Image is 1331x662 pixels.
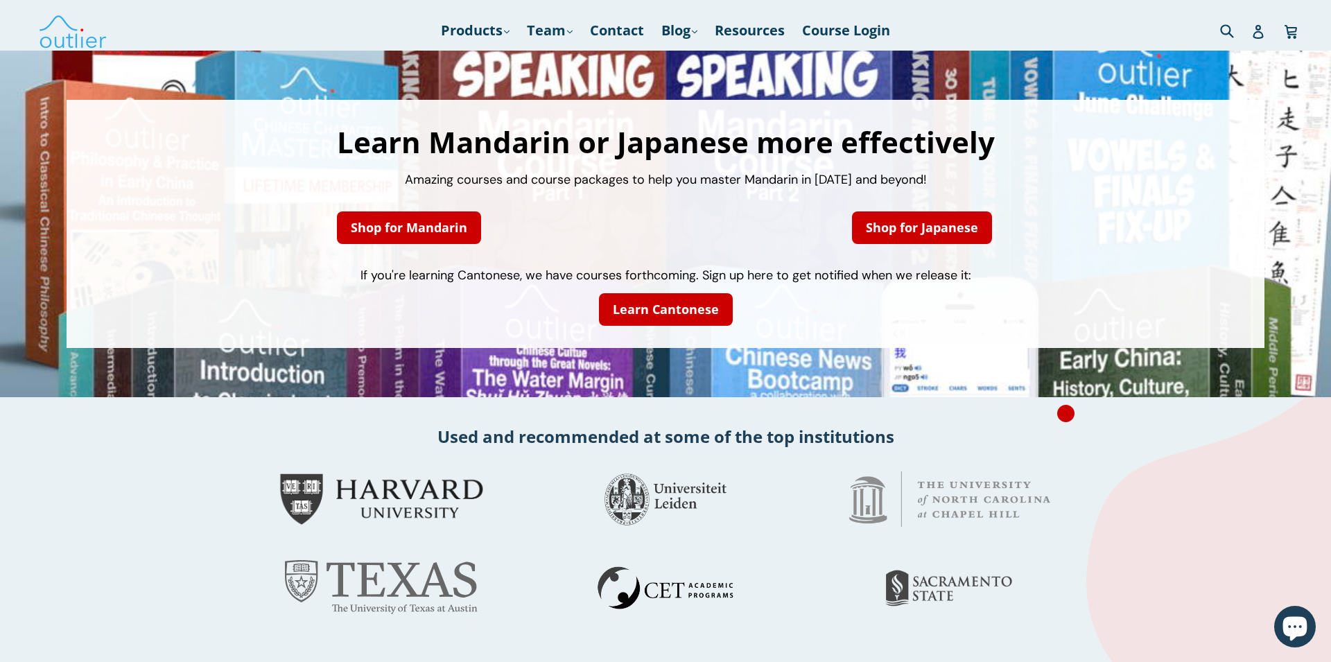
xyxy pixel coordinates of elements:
[654,18,704,43] a: Blog
[852,211,992,244] a: Shop for Japanese
[1217,16,1255,44] input: Search
[38,10,107,51] img: Outlier Linguistics
[583,18,651,43] a: Contact
[80,128,1251,157] h1: Learn Mandarin or Japanese more effectively
[795,18,897,43] a: Course Login
[360,267,971,284] span: If you're learning Cantonese, we have courses forthcoming. Sign up here to get notified when we r...
[337,211,481,244] a: Shop for Mandarin
[708,18,792,43] a: Resources
[405,171,927,188] span: Amazing courses and course packages to help you master Mandarin in [DATE] and beyond!
[520,18,580,43] a: Team
[599,293,733,326] a: Learn Cantonese
[434,18,516,43] a: Products
[1270,606,1320,651] inbox-online-store-chat: Shopify online store chat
